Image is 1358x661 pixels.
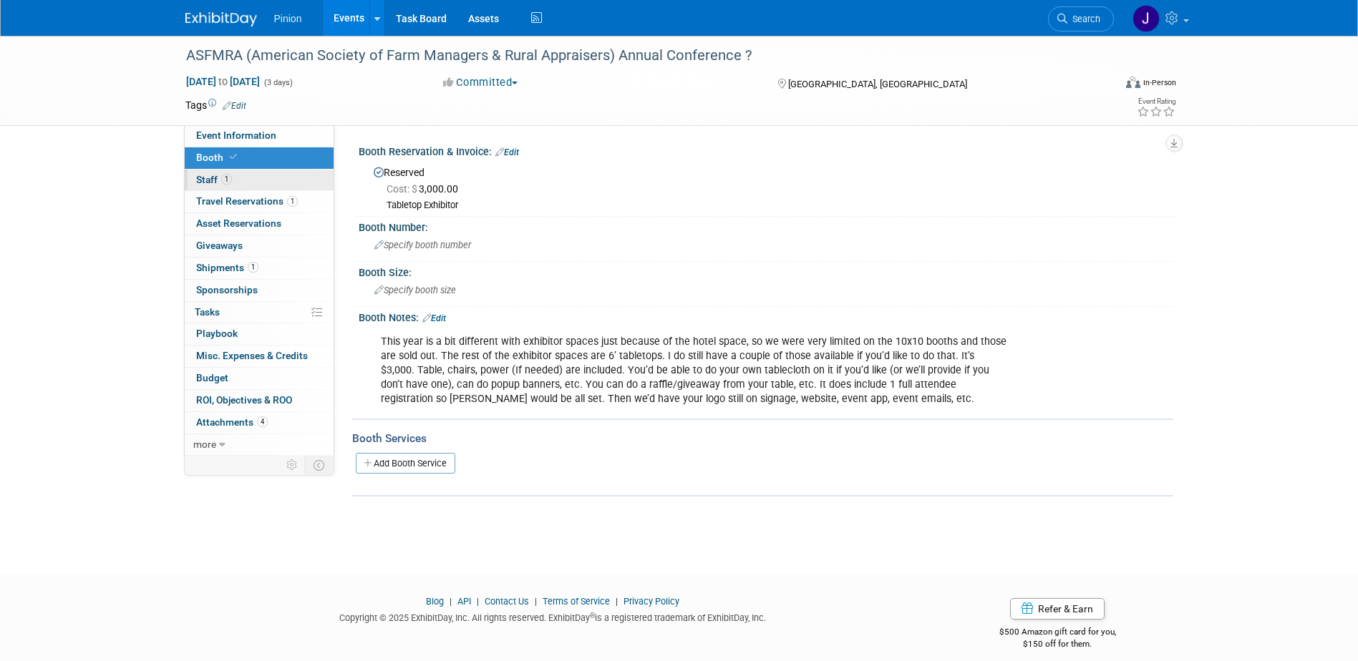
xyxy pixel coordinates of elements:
[196,174,232,185] span: Staff
[185,191,334,212] a: Travel Reservations1
[387,200,1163,212] div: Tabletop Exhibitor
[196,240,243,251] span: Giveaways
[216,76,230,87] span: to
[359,141,1173,160] div: Booth Reservation & Invoice:
[195,306,220,318] span: Tasks
[230,153,237,161] i: Booth reservation complete
[1137,98,1175,105] div: Event Rating
[387,183,419,195] span: Cost: $
[1048,6,1114,31] a: Search
[196,217,281,229] span: Asset Reservations
[181,43,1092,69] div: ASFMRA (American Society of Farm Managers & Rural Appraisers) Annual Conference ?
[185,98,246,112] td: Tags
[352,431,1173,446] div: Booth Services
[185,434,334,456] a: more
[257,416,268,427] span: 4
[359,217,1173,235] div: Booth Number:
[590,612,595,620] sup: ®
[473,596,482,607] span: |
[185,170,334,191] a: Staff1
[185,412,334,434] a: Attachments4
[185,75,261,88] span: [DATE] [DATE]
[196,350,308,361] span: Misc. Expenses & Credits
[196,152,240,163] span: Booth
[371,328,1016,413] div: This year is a bit different with exhibitor spaces just because of the hotel space, so we were ve...
[1029,74,1177,96] div: Event Format
[185,280,334,301] a: Sponsorships
[387,183,464,195] span: 3,000.00
[543,596,610,607] a: Terms of Service
[196,262,258,273] span: Shipments
[193,439,216,450] span: more
[788,79,967,89] span: [GEOGRAPHIC_DATA], [GEOGRAPHIC_DATA]
[495,147,519,157] a: Edit
[185,608,921,625] div: Copyright © 2025 ExhibitDay, Inc. All rights reserved. ExhibitDay is a registered trademark of Ex...
[942,617,1173,650] div: $500 Amazon gift card for you,
[1126,77,1140,88] img: Format-Inperson.png
[485,596,529,607] a: Contact Us
[196,284,258,295] span: Sponsorships
[185,125,334,147] a: Event Information
[1143,77,1176,88] div: In-Person
[196,195,298,207] span: Travel Reservations
[287,196,298,207] span: 1
[185,12,257,26] img: ExhibitDay
[374,285,456,295] span: Specify booth size
[359,262,1173,280] div: Booth Size:
[1133,5,1160,32] img: Jennifer Plumisto
[196,416,268,428] span: Attachments
[624,596,679,607] a: Privacy Policy
[438,75,523,90] button: Committed
[263,78,293,87] span: (3 days)
[185,368,334,389] a: Budget
[942,638,1173,650] div: $150 off for them.
[426,596,444,607] a: Blog
[185,258,334,279] a: Shipments1
[304,456,334,474] td: Toggle Event Tabs
[185,302,334,323] a: Tasks
[1067,14,1100,24] span: Search
[374,240,471,250] span: Specify booth number
[185,147,334,169] a: Booth
[196,394,292,406] span: ROI, Objectives & ROO
[359,307,1173,325] div: Booth Notes:
[356,453,455,474] a: Add Booth Service
[196,129,276,141] span: Event Information
[280,456,305,474] td: Personalize Event Tab Strip
[223,101,246,111] a: Edit
[221,174,232,185] span: 1
[274,13,302,24] span: Pinion
[248,262,258,273] span: 1
[196,372,228,383] span: Budget
[185,323,334,345] a: Playbook
[196,328,238,339] span: Playbook
[185,346,334,367] a: Misc. Expenses & Credits
[1010,598,1105,620] a: Refer & Earn
[612,596,621,607] span: |
[457,596,471,607] a: API
[422,313,446,323] a: Edit
[446,596,455,607] span: |
[185,235,334,257] a: Giveaways
[185,213,334,235] a: Asset Reservations
[531,596,540,607] span: |
[185,390,334,411] a: ROI, Objectives & ROO
[369,162,1163,212] div: Reserved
